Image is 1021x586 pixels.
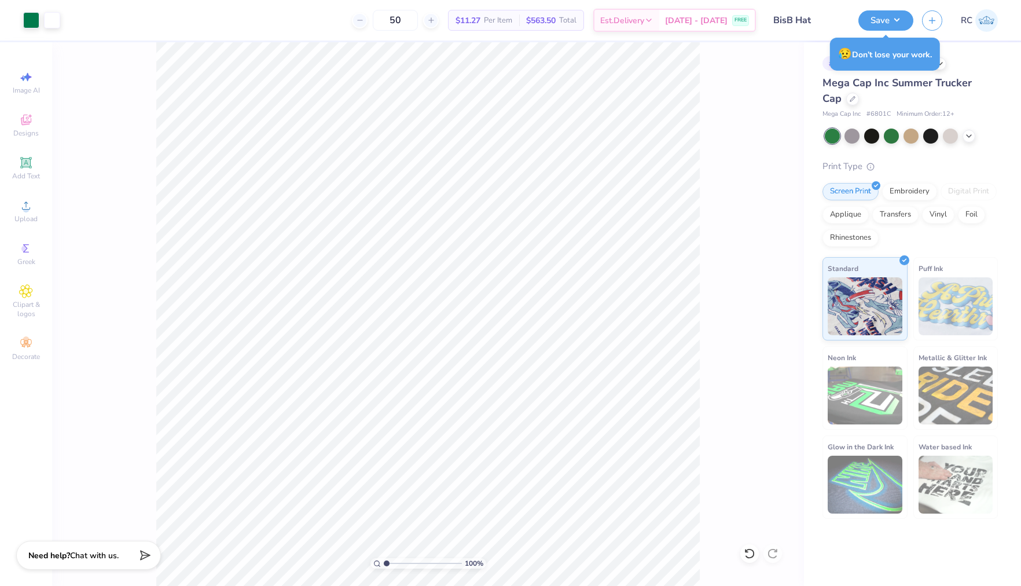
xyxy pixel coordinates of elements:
[941,183,997,200] div: Digital Print
[17,257,35,266] span: Greek
[838,46,852,61] span: 😥
[822,183,879,200] div: Screen Print
[465,558,483,569] span: 100 %
[919,277,993,335] img: Puff Ink
[822,229,879,247] div: Rhinestones
[882,183,937,200] div: Embroidery
[958,206,985,224] div: Foil
[28,550,70,561] strong: Need help?
[919,441,972,453] span: Water based Ink
[828,351,856,364] span: Neon Ink
[765,9,850,32] input: Untitled Design
[822,206,869,224] div: Applique
[828,367,902,424] img: Neon Ink
[12,171,40,181] span: Add Text
[559,14,576,27] span: Total
[373,10,418,31] input: – –
[961,9,998,32] a: RC
[919,351,987,364] span: Metallic & Glitter Ink
[70,550,119,561] span: Chat with us.
[858,10,913,31] button: Save
[828,262,858,274] span: Standard
[872,206,919,224] div: Transfers
[822,109,861,119] span: Mega Cap Inc
[14,214,38,224] span: Upload
[828,456,902,514] img: Glow in the Dark Ink
[866,109,891,119] span: # 6801C
[822,56,869,71] div: # 508871A
[484,14,512,27] span: Per Item
[12,352,40,361] span: Decorate
[665,14,728,27] span: [DATE] - [DATE]
[830,38,940,71] div: Don’t lose your work.
[922,206,954,224] div: Vinyl
[919,262,943,274] span: Puff Ink
[822,76,972,105] span: Mega Cap Inc Summer Trucker Cap
[13,129,39,138] span: Designs
[822,160,998,173] div: Print Type
[897,109,954,119] span: Minimum Order: 12 +
[975,9,998,32] img: Rio Cabojoc
[919,367,993,424] img: Metallic & Glitter Ink
[13,86,40,95] span: Image AI
[828,277,902,335] img: Standard
[6,300,46,318] span: Clipart & logos
[456,14,480,27] span: $11.27
[734,16,747,24] span: FREE
[919,456,993,514] img: Water based Ink
[961,14,972,27] span: RC
[600,14,644,27] span: Est. Delivery
[526,14,556,27] span: $563.50
[828,441,894,453] span: Glow in the Dark Ink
